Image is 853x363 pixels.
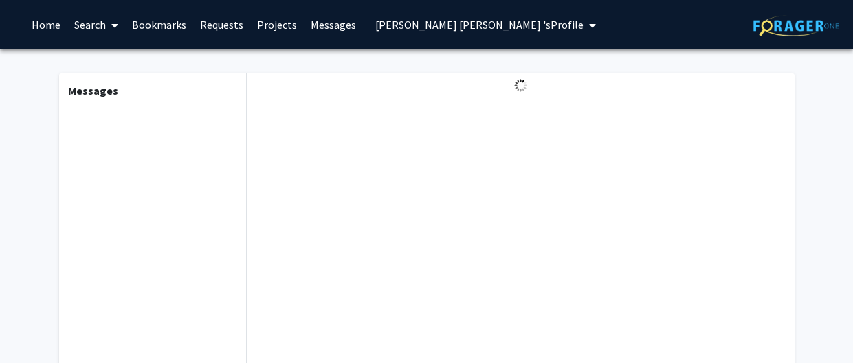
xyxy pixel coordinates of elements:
a: Bookmarks [125,1,193,49]
img: Loading [509,73,533,97]
a: Search [67,1,125,49]
b: Messages [68,84,118,97]
span: [PERSON_NAME] [PERSON_NAME] 's Profile [375,18,584,32]
a: Requests [193,1,250,49]
a: Home [25,1,67,49]
a: Messages [304,1,363,49]
a: Projects [250,1,304,49]
img: ForagerOne Logo [753,15,839,36]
